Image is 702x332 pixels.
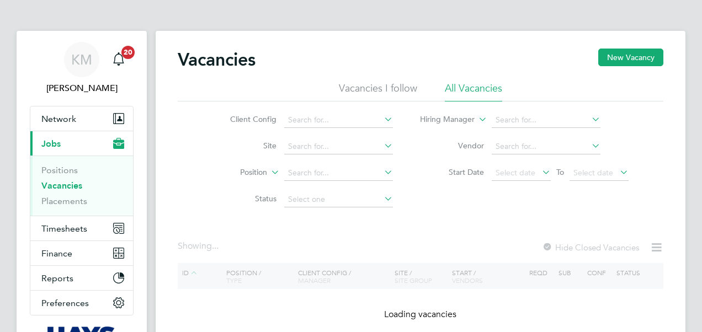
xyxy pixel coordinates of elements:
label: Start Date [421,167,484,177]
span: 20 [121,46,135,59]
label: Hide Closed Vacancies [542,242,639,253]
button: Preferences [30,291,133,315]
div: Showing [178,240,221,252]
a: 20 [108,42,130,77]
input: Select one [284,192,393,207]
span: To [553,165,567,179]
span: Network [41,114,76,124]
span: Select date [496,168,535,178]
span: Timesheets [41,223,87,234]
span: KM [71,52,92,67]
button: Reports [30,266,133,290]
span: Finance [41,248,72,259]
li: All Vacancies [445,82,502,101]
button: New Vacancy [598,49,663,66]
span: Preferences [41,298,89,308]
label: Site [213,141,276,151]
input: Search for... [284,113,393,128]
span: Katie McPherson [30,82,134,95]
label: Position [204,167,267,178]
h2: Vacancies [178,49,256,71]
a: Placements [41,196,87,206]
label: Hiring Manager [411,114,475,125]
span: Select date [573,168,613,178]
div: Jobs [30,156,133,216]
label: Vendor [421,141,484,151]
li: Vacancies I follow [339,82,417,101]
input: Search for... [492,139,600,154]
input: Search for... [284,139,393,154]
label: Client Config [213,114,276,124]
button: Network [30,106,133,131]
input: Search for... [492,113,600,128]
input: Search for... [284,165,393,181]
a: Positions [41,165,78,175]
a: Vacancies [41,180,82,191]
button: Jobs [30,131,133,156]
span: Reports [41,273,73,283]
button: Timesheets [30,216,133,240]
span: ... [212,240,219,251]
label: Status [213,194,276,204]
a: KM[PERSON_NAME] [30,42,134,95]
button: Finance [30,241,133,265]
span: Jobs [41,138,61,149]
